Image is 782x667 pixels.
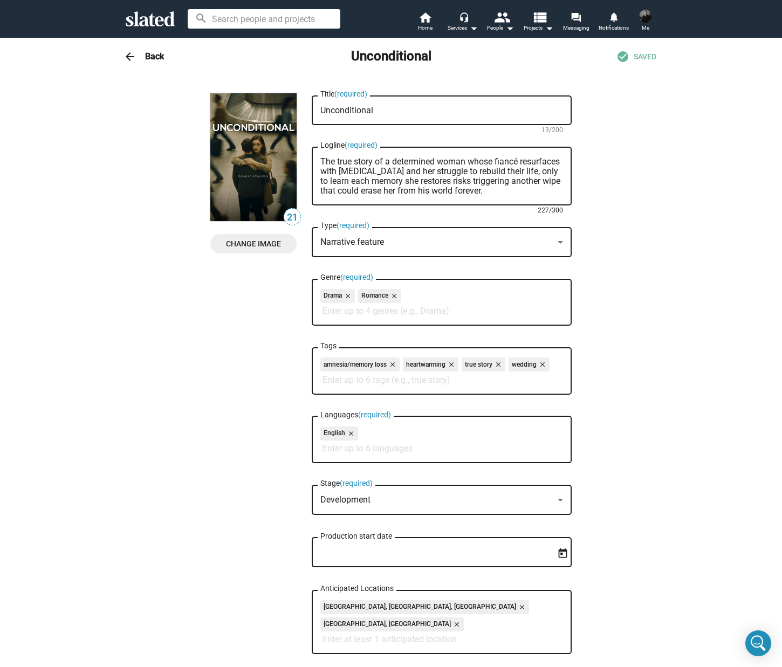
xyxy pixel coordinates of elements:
[503,22,516,35] mat-icon: arrow_drop_down
[516,602,526,612] mat-icon: close
[616,50,629,63] mat-icon: check_circle
[406,11,444,35] a: Home
[320,494,371,505] mat-select-trigger: Development
[459,12,469,22] mat-icon: headset_mic
[487,22,514,35] div: People
[403,357,458,372] mat-chip: heartwarming
[445,360,455,369] mat-icon: close
[358,289,401,303] mat-chip: Romance
[342,291,352,301] mat-icon: close
[210,93,297,221] img: Unconditional
[557,11,595,35] a: Messaging
[284,210,300,225] span: 21
[323,306,565,316] input: Enter up to 4 genres (e.g., Drama)
[418,22,433,35] span: Home
[639,10,652,23] img: Luke Cheney
[571,12,581,22] mat-icon: forum
[494,9,510,25] mat-icon: people
[482,11,519,35] button: People
[320,289,355,303] mat-chip: Drama
[219,234,288,253] span: Change Image
[543,22,555,35] mat-icon: arrow_drop_down
[633,8,658,36] button: Luke CheneyMe
[323,375,565,385] input: Enter up to 6 tags (e.g., true story)
[745,630,771,656] div: Open Intercom Messenger
[451,620,461,629] mat-icon: close
[323,444,565,453] input: Enter up to 6 languages
[537,360,546,369] mat-icon: close
[320,237,384,247] span: Narrative feature
[467,22,480,35] mat-icon: arrow_drop_down
[448,22,478,35] div: Services
[320,600,529,614] mat-chip: [GEOGRAPHIC_DATA], [GEOGRAPHIC_DATA], [GEOGRAPHIC_DATA]
[124,50,136,63] mat-icon: arrow_back
[210,234,297,253] button: Change Image
[642,22,649,35] span: Me
[608,11,619,22] mat-icon: notifications
[563,22,589,35] span: Messaging
[634,52,656,62] span: SAVED
[320,427,358,441] mat-chip: English
[541,126,563,135] mat-hint: 13/200
[462,357,505,372] mat-chip: true story
[145,51,164,62] h3: Back
[320,357,400,372] mat-chip: amnesia/memory loss
[419,11,431,24] mat-icon: home
[320,617,464,631] mat-chip: [GEOGRAPHIC_DATA], [GEOGRAPHIC_DATA]
[599,22,629,35] span: Notifications
[492,360,502,369] mat-icon: close
[595,11,633,35] a: Notifications
[388,291,398,301] mat-icon: close
[519,11,557,35] button: Projects
[524,22,553,35] span: Projects
[188,9,340,29] input: Search people and projects
[553,544,572,562] button: Open calendar
[509,357,550,372] mat-chip: wedding
[351,48,431,65] h2: Unconditional
[387,360,396,369] mat-icon: close
[444,11,482,35] button: Services
[532,9,547,25] mat-icon: view_list
[538,207,563,215] mat-hint: 227/300
[345,429,355,438] mat-icon: close
[323,635,565,644] input: Enter at least 1 anticipated location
